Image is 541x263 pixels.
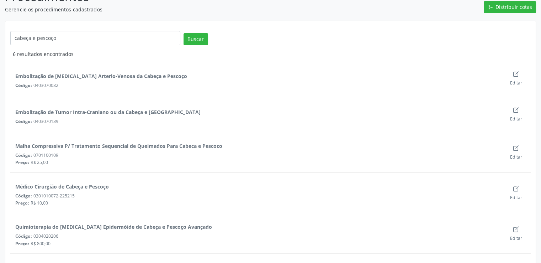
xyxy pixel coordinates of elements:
[15,72,187,80] div: Embolização de Fistula Arterio-Venosa da Cabeça e Pescoço
[15,193,32,199] span: Código:
[15,193,502,199] div: 0301010072-225215
[15,223,212,231] div: Quimioterapia do Carcinoma Epidermóide de Cabeça e Pescoço Avançado
[15,108,201,116] div: Embolização de Tumor Intra-Craniano ou da Cabeça e Pescoço
[488,5,493,10] ion-icon: git merge outline
[510,80,522,86] span: Editar
[15,152,32,158] span: Código:
[510,116,522,122] span: Editar
[15,183,109,190] div: Médico Cirurgião de Cabeça e Pescoço
[510,195,522,201] span: Editar
[15,233,502,239] div: 0304020206
[10,31,180,45] input: Busque pelo nome ou código de procedimento
[513,70,520,77] ion-icon: create outline
[484,1,536,13] button: git merge outline Distribuir cotas
[513,144,520,151] ion-icon: create outline
[510,235,522,241] span: Editar
[15,118,502,124] div: 0403070139
[15,82,32,88] span: Código:
[15,142,222,150] div: Malha Compressiva P/ Tratamento Sequencial de Queimados Para Cabeca e Pescoco
[495,3,532,11] span: Distribuir cotas
[31,241,51,247] span: R$ 800,00
[513,106,520,113] ion-icon: create outline
[13,50,531,58] div: 6 resultados encontrados
[15,82,502,88] div: 0403070082
[184,33,208,45] button: Buscar
[510,154,522,160] span: Editar
[15,152,502,158] div: 0701100109
[15,200,29,206] span: Preço:
[5,6,377,13] p: Gerencie os procedimentos cadastrados
[513,226,520,233] ion-icon: create outline
[15,118,32,124] span: Código:
[31,200,48,206] span: R$ 10,00
[31,159,48,165] span: R$ 25,00
[15,159,29,165] span: Preço:
[513,185,520,192] ion-icon: create outline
